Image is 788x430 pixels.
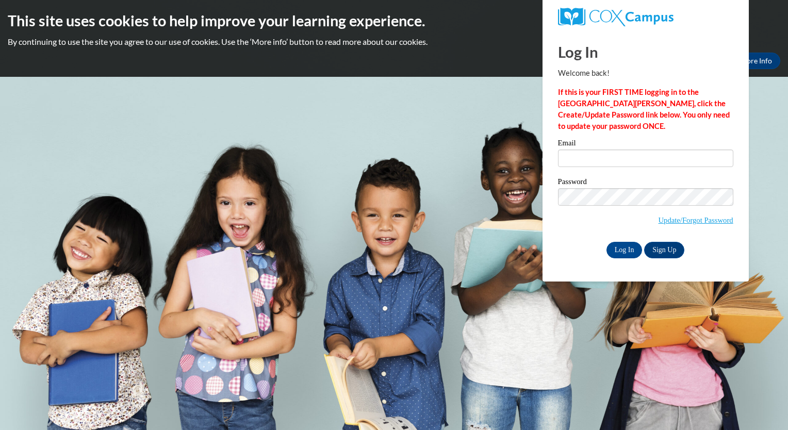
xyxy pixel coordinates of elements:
a: Update/Forgot Password [659,216,733,224]
a: More Info [732,53,780,69]
label: Password [558,178,733,188]
strong: If this is your FIRST TIME logging in to the [GEOGRAPHIC_DATA][PERSON_NAME], click the Create/Upd... [558,88,730,130]
a: Sign Up [644,242,684,258]
img: COX Campus [558,8,674,26]
input: Log In [606,242,643,258]
p: Welcome back! [558,68,733,79]
label: Email [558,139,733,150]
h1: Log In [558,41,733,62]
h2: This site uses cookies to help improve your learning experience. [8,10,780,31]
p: By continuing to use the site you agree to our use of cookies. Use the ‘More info’ button to read... [8,36,780,47]
a: COX Campus [558,8,733,26]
